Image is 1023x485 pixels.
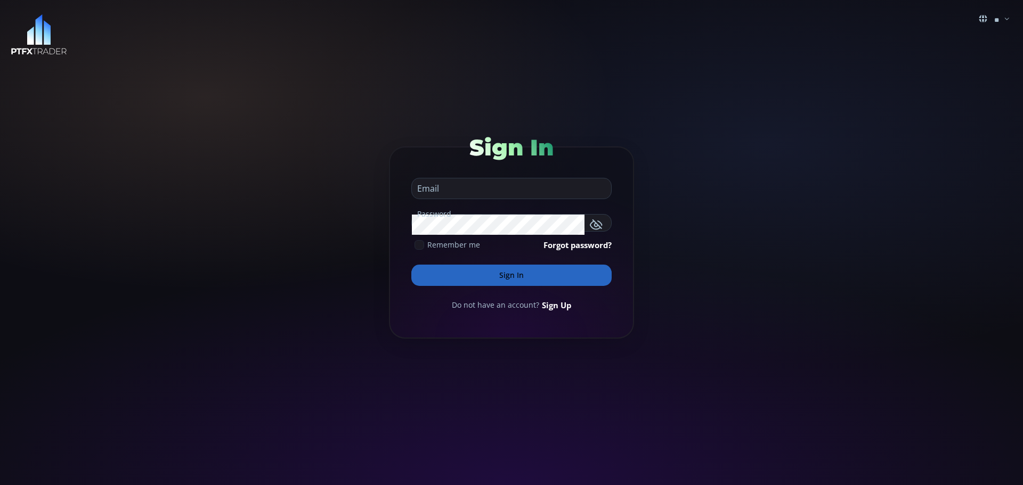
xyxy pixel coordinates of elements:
img: LOGO [11,14,67,55]
span: Sign In [469,134,554,161]
div: Do not have an account? [411,299,612,311]
span: Remember me [427,239,480,250]
a: Sign Up [542,299,571,311]
a: Forgot password? [543,239,612,251]
button: Sign In [411,265,612,286]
